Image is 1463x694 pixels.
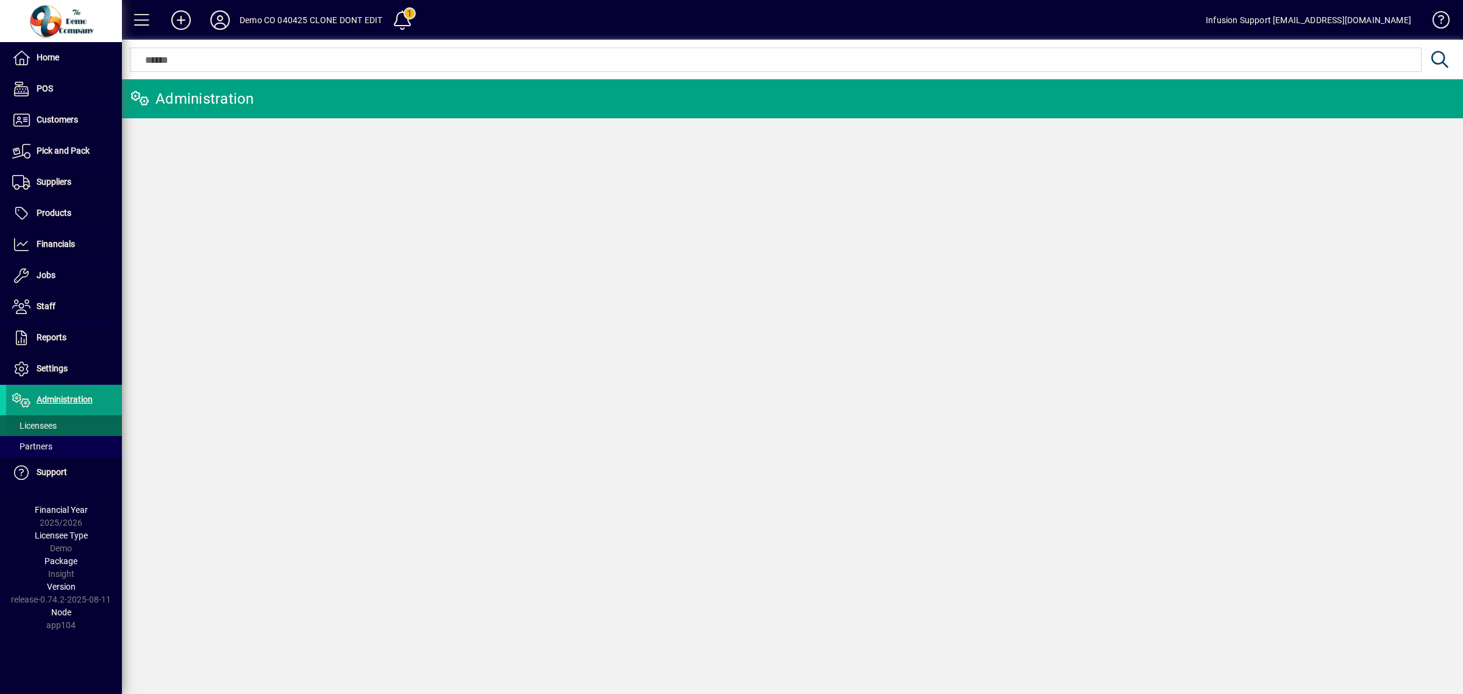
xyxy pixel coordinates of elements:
a: Jobs [6,260,122,291]
a: Knowledge Base [1423,2,1448,42]
div: Demo CO 040425 CLONE DONT EDIT [240,10,382,30]
a: Pick and Pack [6,136,122,166]
a: Home [6,43,122,73]
span: Support [37,467,67,477]
span: Staff [37,301,55,311]
span: Node [51,607,71,617]
div: Infusion Support [EMAIL_ADDRESS][DOMAIN_NAME] [1206,10,1411,30]
a: Partners [6,436,122,457]
a: POS [6,74,122,104]
span: Home [37,52,59,62]
span: Reports [37,332,66,342]
a: Licensees [6,415,122,436]
span: Jobs [37,270,55,280]
span: Version [47,582,76,592]
button: Add [162,9,201,31]
span: Customers [37,115,78,124]
span: Suppliers [37,177,71,187]
span: Financial Year [35,505,88,515]
span: Package [44,556,77,566]
a: Customers [6,105,122,135]
a: Settings [6,354,122,384]
span: Licensees [12,421,57,431]
a: Reports [6,323,122,353]
span: Administration [37,395,93,404]
span: Products [37,208,71,218]
span: POS [37,84,53,93]
span: Licensee Type [35,531,88,540]
span: Partners [12,442,52,451]
button: Profile [201,9,240,31]
a: Support [6,457,122,488]
a: Financials [6,229,122,260]
span: Financials [37,239,75,249]
div: Administration [131,89,254,109]
span: Settings [37,363,68,373]
a: Products [6,198,122,229]
a: Staff [6,292,122,322]
a: Suppliers [6,167,122,198]
span: Pick and Pack [37,146,90,156]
